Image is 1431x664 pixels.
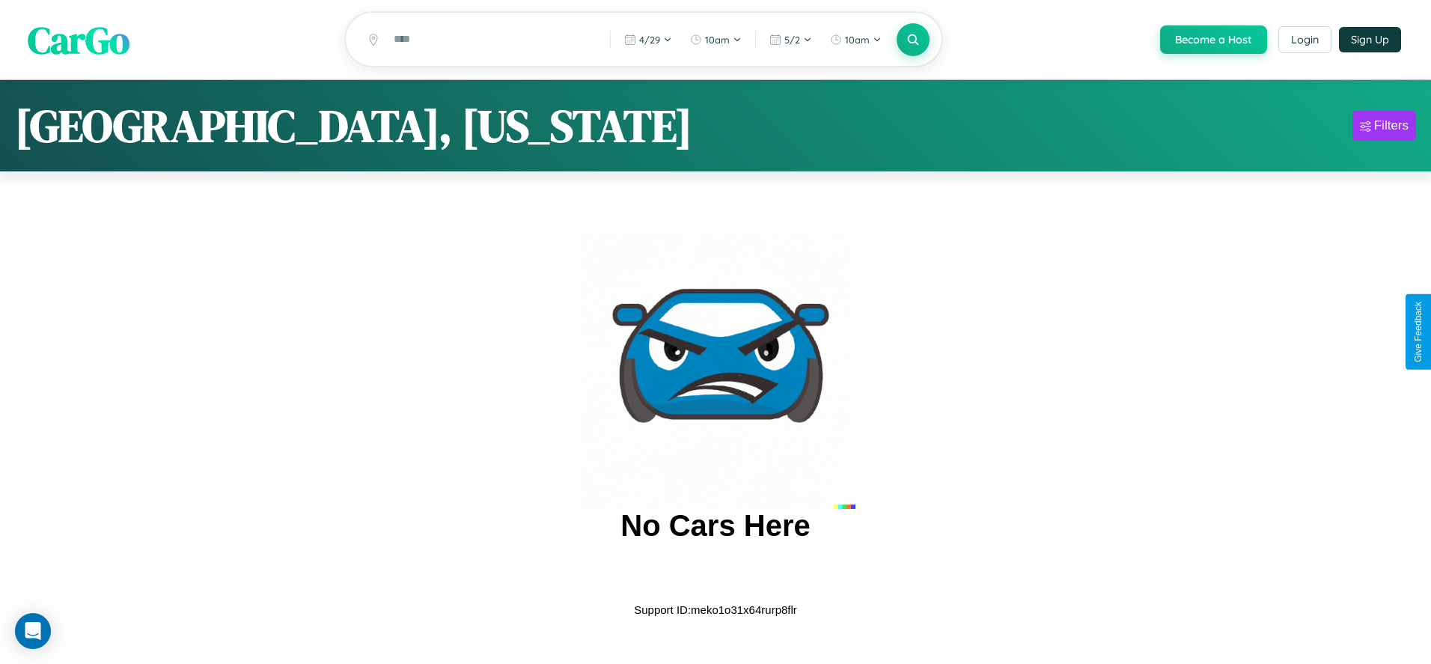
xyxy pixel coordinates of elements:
button: 10am [823,28,889,52]
h2: No Cars Here [620,509,810,543]
h1: [GEOGRAPHIC_DATA], [US_STATE] [15,95,692,156]
button: Sign Up [1339,27,1401,52]
button: Login [1278,26,1331,53]
button: 10am [683,28,749,52]
button: 5/2 [762,28,820,52]
span: 10am [845,34,870,46]
img: car [576,228,855,508]
button: Filters [1352,111,1416,141]
button: Become a Host [1160,25,1267,54]
span: 5 / 2 [784,34,800,46]
span: CarGo [28,13,129,65]
div: Open Intercom Messenger [15,613,51,649]
div: Give Feedback [1413,302,1424,362]
div: Filters [1374,118,1409,133]
p: Support ID: meko1o31x64rurp8flr [634,600,797,620]
span: 10am [705,34,730,46]
span: 4 / 29 [639,34,660,46]
button: 4/29 [617,28,680,52]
